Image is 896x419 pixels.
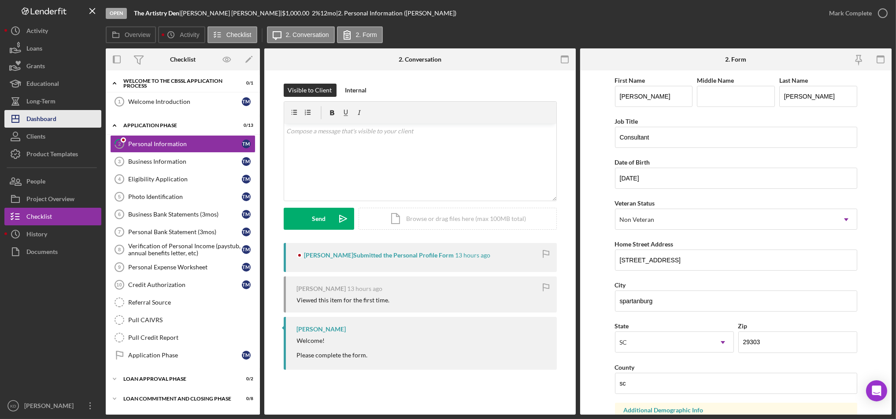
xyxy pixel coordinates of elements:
[110,223,255,241] a: 7Personal Bank Statement (3mos)TM
[615,118,638,125] label: Job Title
[345,84,367,97] div: Internal
[4,145,101,163] a: Product Templates
[123,78,231,88] div: Welcome to the CBSSL Application Process
[110,188,255,206] a: 5Photo IdentificationTM
[356,31,377,38] label: 2. Form
[620,339,627,346] div: SC
[110,346,255,364] a: Application PhaseTM
[341,84,371,97] button: Internal
[110,93,255,110] a: 1Welcome IntroductionTM
[118,159,121,164] tspan: 3
[4,75,101,92] button: Educational
[128,264,242,271] div: Personal Expense Worksheet
[286,31,329,38] label: 2. Conversation
[26,208,52,228] div: Checklist
[312,208,326,230] div: Send
[128,281,242,288] div: Credit Authorization
[134,10,181,17] div: |
[118,141,121,147] tspan: 2
[237,81,253,86] div: 0 / 1
[297,337,368,358] div: Please complete the form.
[116,282,122,287] tspan: 10
[242,210,251,219] div: T M
[297,285,346,292] div: [PERSON_NAME]
[242,175,251,184] div: T M
[336,10,456,17] div: | 2. Personal Information ([PERSON_NAME])
[128,334,255,341] div: Pull Credit Report
[110,258,255,276] a: 9Personal Expense WorksheetTM
[4,57,101,75] button: Grants
[128,352,242,359] div: Application Phase
[4,190,101,208] button: Project Overview
[26,22,48,42] div: Activity
[26,173,45,192] div: People
[297,326,346,333] div: [PERSON_NAME]
[237,396,253,401] div: 0 / 8
[615,240,674,248] label: Home Street Address
[226,31,252,38] label: Checklist
[128,299,255,306] div: Referral Source
[4,40,101,57] a: Loans
[128,176,242,183] div: Eligibility Application
[242,351,251,360] div: T M
[288,84,332,97] div: Visible to Client
[4,92,101,110] a: Long-Term
[125,31,150,38] label: Overview
[4,243,101,261] button: Documents
[123,376,231,382] div: Loan Approval Phase
[123,396,231,401] div: Loan Commitment and Closing Phase
[4,173,101,190] button: People
[4,225,101,243] a: History
[110,153,255,170] a: 3Business InformationTM
[118,265,121,270] tspan: 9
[284,84,337,97] button: Visible to Client
[4,397,101,415] button: KD[PERSON_NAME]
[123,123,231,128] div: Application Phase
[829,4,872,22] div: Mark Complete
[399,56,441,63] div: 2. Conversation
[118,247,121,252] tspan: 8
[110,241,255,258] a: 8Verification of Personal Income (paystub, annual benefits letter, etc)TM
[738,322,748,330] label: Zip
[242,157,251,166] div: T M
[304,252,454,259] div: [PERSON_NAME] Submitted the Personal Profile Form
[242,192,251,201] div: T M
[26,75,59,95] div: Educational
[242,245,251,254] div: T M
[4,22,101,40] button: Activity
[242,228,251,236] div: T M
[106,8,127,19] div: Open
[118,212,121,217] tspan: 6
[866,380,887,401] div: Open Intercom Messenger
[110,206,255,223] a: 6Business Bank Statements (3mos)TM
[110,311,255,329] a: Pull CAIVRS
[26,190,74,210] div: Project Overview
[615,77,645,84] label: First Name
[267,26,335,43] button: 2. Conversation
[312,10,320,17] div: 2 %
[128,193,242,200] div: Photo Identification
[726,56,747,63] div: 2. Form
[118,176,121,182] tspan: 4
[242,140,251,148] div: T M
[237,376,253,382] div: 0 / 2
[4,128,101,145] a: Clients
[26,243,58,263] div: Documents
[170,56,196,63] div: Checklist
[779,77,808,84] label: Last Name
[180,31,199,38] label: Activity
[242,263,251,272] div: T M
[4,110,101,128] button: Dashboard
[4,208,101,225] a: Checklist
[624,407,848,414] div: Additional Demographic Info
[26,57,45,77] div: Grants
[181,10,282,17] div: [PERSON_NAME] [PERSON_NAME] |
[26,145,78,165] div: Product Templates
[110,170,255,188] a: 4Eligibility ApplicationTM
[110,276,255,294] a: 10Credit AuthorizationTM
